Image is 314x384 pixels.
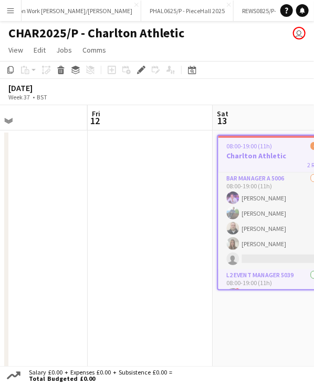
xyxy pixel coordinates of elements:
span: Edit [34,45,46,55]
a: Edit [29,43,50,57]
div: [DATE] [8,83,71,93]
span: Fri [92,109,100,118]
div: BST [37,93,47,101]
span: Jobs [56,45,72,55]
a: View [4,43,27,57]
span: View [8,45,23,55]
span: 08:00-19:00 (11h) [227,142,273,150]
div: Salary £0.00 + Expenses £0.00 + Subsistence £0.00 = [23,369,174,382]
app-user-avatar: Elizabeth Ramirez Baca [293,27,306,39]
span: Sat [217,109,229,118]
span: 12 [90,115,100,127]
span: ! [235,288,241,295]
button: PHAL0625/P - PieceHall 2025 [141,1,234,21]
span: Total Budgeted £0.00 [29,376,172,382]
span: 13 [216,115,229,127]
span: Week 37 [6,93,33,101]
a: Jobs [52,43,76,57]
span: Comms [82,45,106,55]
h1: CHAR2025/P - Charlton Athletic [8,25,184,41]
a: Comms [78,43,110,57]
